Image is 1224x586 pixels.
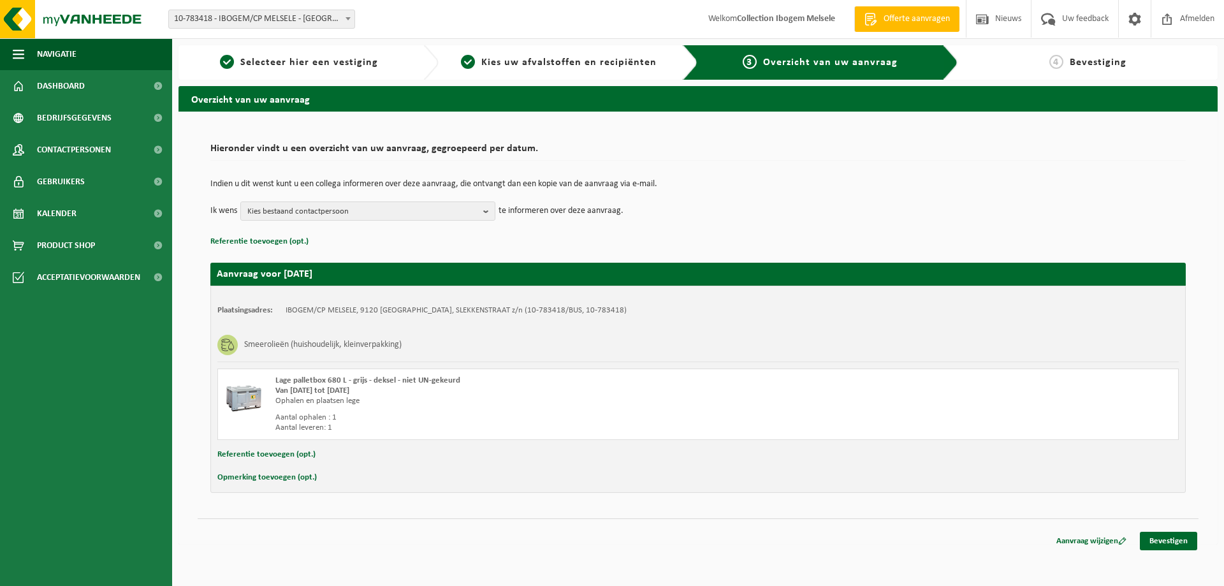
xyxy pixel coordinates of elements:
h2: Overzicht van uw aanvraag [178,86,1218,111]
span: 3 [743,55,757,69]
a: Bevestigen [1140,532,1197,550]
span: Kalender [37,198,76,230]
span: Contactpersonen [37,134,111,166]
span: Bedrijfsgegevens [37,102,112,134]
span: Kies uw afvalstoffen en recipiënten [481,57,657,68]
a: 2Kies uw afvalstoffen en recipiënten [445,55,673,70]
button: Opmerking toevoegen (opt.) [217,469,317,486]
h2: Hieronder vindt u een overzicht van uw aanvraag, gegroepeerd per datum. [210,143,1186,161]
span: 4 [1049,55,1063,69]
span: Navigatie [37,38,76,70]
h3: Smeerolieën (huishoudelijk, kleinverpakking) [244,335,402,355]
span: Dashboard [37,70,85,102]
p: Indien u dit wenst kunt u een collega informeren over deze aanvraag, die ontvangt dan een kopie v... [210,180,1186,189]
span: 2 [461,55,475,69]
a: 1Selecteer hier een vestiging [185,55,413,70]
strong: Plaatsingsadres: [217,306,273,314]
button: Referentie toevoegen (opt.) [217,446,316,463]
div: Aantal leveren: 1 [275,423,749,433]
td: IBOGEM/CP MELSELE, 9120 [GEOGRAPHIC_DATA], SLEKKENSTRAAT z/n (10-783418/BUS, 10-783418) [286,305,627,316]
span: Bevestiging [1070,57,1126,68]
button: Referentie toevoegen (opt.) [210,233,309,250]
a: Aanvraag wijzigen [1047,532,1136,550]
p: te informeren over deze aanvraag. [499,201,623,221]
span: 10-783418 - IBOGEM/CP MELSELE - MELSELE [169,10,354,28]
span: Gebruikers [37,166,85,198]
button: Kies bestaand contactpersoon [240,201,495,221]
strong: Aanvraag voor [DATE] [217,269,312,279]
span: Lage palletbox 680 L - grijs - deksel - niet UN-gekeurd [275,376,460,385]
span: Selecteer hier een vestiging [240,57,378,68]
span: 10-783418 - IBOGEM/CP MELSELE - MELSELE [168,10,355,29]
span: Overzicht van uw aanvraag [763,57,898,68]
strong: Van [DATE] tot [DATE] [275,386,349,395]
strong: Collection Ibogem Melsele [737,14,835,24]
span: Offerte aanvragen [880,13,953,26]
img: PB-LB-0680-HPE-GY-11.png [224,376,263,414]
a: Offerte aanvragen [854,6,959,32]
span: 1 [220,55,234,69]
p: Ik wens [210,201,237,221]
div: Aantal ophalen : 1 [275,413,749,423]
span: Product Shop [37,230,95,261]
span: Kies bestaand contactpersoon [247,202,478,221]
span: Acceptatievoorwaarden [37,261,140,293]
div: Ophalen en plaatsen lege [275,396,749,406]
